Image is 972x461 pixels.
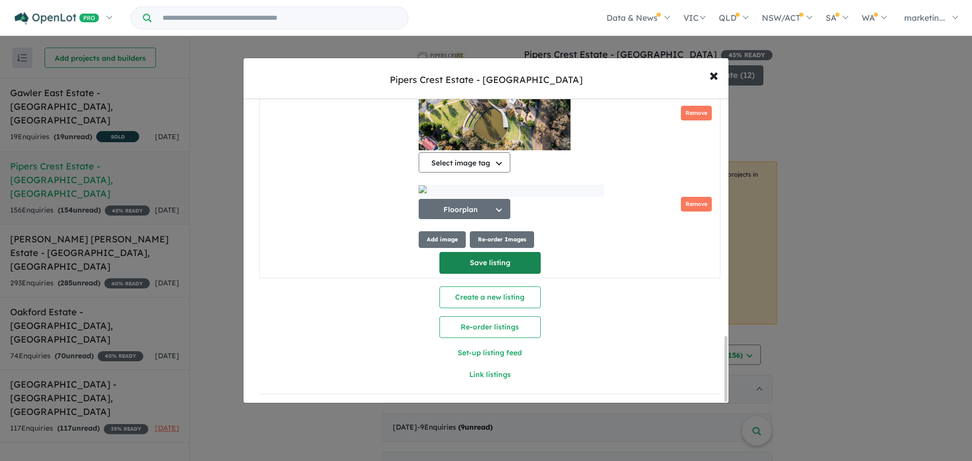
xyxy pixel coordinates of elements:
button: Set-up listing feed [375,342,605,364]
img: Pipers Crest Estate - Strathalbyn - Lot 41 [419,49,571,150]
button: Create a new listing [439,286,541,308]
button: Re-order Images [470,231,534,248]
button: Add image [419,231,466,248]
span: marketin... [904,13,945,23]
img: Openlot PRO Logo White [15,12,99,25]
button: Remove [681,106,712,120]
button: Save listing [439,252,541,274]
span: × [709,64,718,86]
input: Try estate name, suburb, builder or developer [153,7,406,29]
div: Pipers Crest Estate - [GEOGRAPHIC_DATA] [390,73,583,87]
button: Remove [681,197,712,212]
button: Link listings [375,364,605,386]
button: Re-order listings [439,316,541,338]
button: Floorplan [419,199,510,219]
button: Select image tag [419,152,510,173]
img: Pipers Crest Estate - Strathalbyn - Lot 41 Floorplan [419,185,604,197]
